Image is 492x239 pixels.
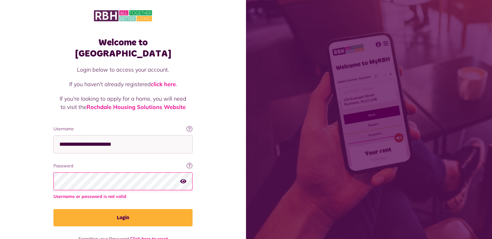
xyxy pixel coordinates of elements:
img: MyRBH [94,9,152,22]
p: If you're looking to apply for a home, you will need to visit the [60,94,186,111]
p: Login below to access your account. [60,65,186,74]
label: Username [53,126,193,132]
a: Rochdale Housing Solutions Website [87,103,186,111]
button: Login [53,209,193,226]
a: click here [151,81,176,88]
h1: Welcome to [GEOGRAPHIC_DATA] [53,37,193,59]
p: If you haven't already registered . [60,80,186,88]
span: Username or password is not valid [53,193,193,200]
label: Password [53,163,193,169]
